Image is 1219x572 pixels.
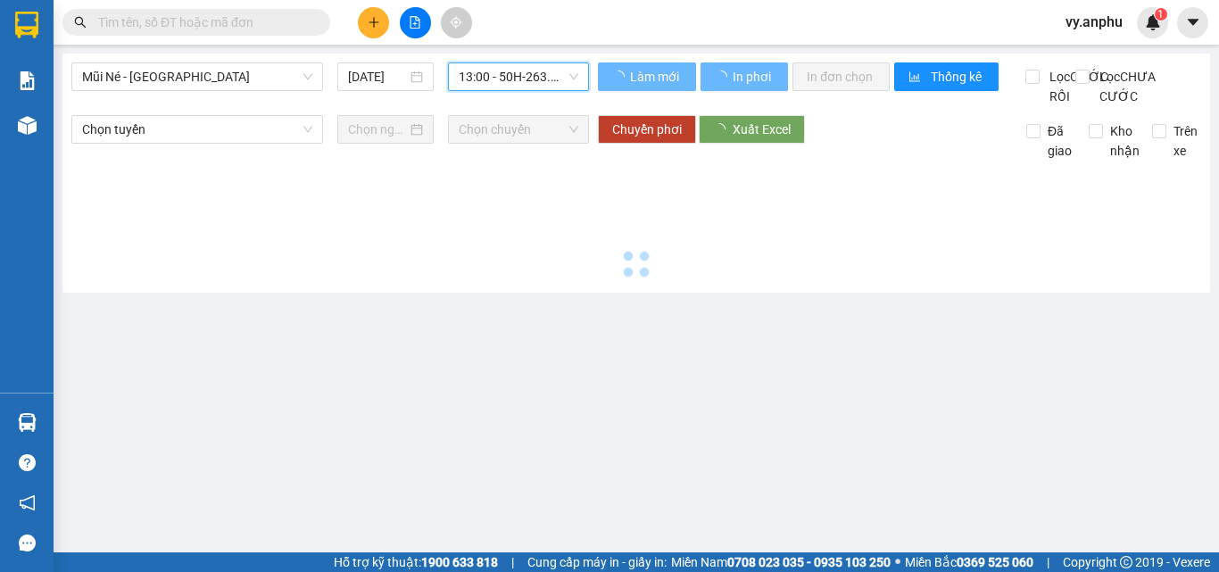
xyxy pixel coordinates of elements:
[459,63,578,90] span: 13:00 - 50H-263.95
[957,555,1033,569] strong: 0369 525 060
[1047,552,1049,572] span: |
[421,555,498,569] strong: 1900 633 818
[18,116,37,135] img: warehouse-icon
[1155,8,1167,21] sup: 1
[1166,121,1205,161] span: Trên xe
[1103,121,1147,161] span: Kho nhận
[792,62,890,91] button: In đơn chọn
[1041,121,1079,161] span: Đã giao
[1051,11,1137,33] span: vy.anphu
[358,7,389,38] button: plus
[19,535,36,551] span: message
[727,555,891,569] strong: 0708 023 035 - 0935 103 250
[527,552,667,572] span: Cung cấp máy in - giấy in:
[715,70,730,83] span: loading
[905,552,1033,572] span: Miền Bắc
[18,413,37,432] img: warehouse-icon
[612,70,627,83] span: loading
[598,115,696,144] button: Chuyển phơi
[908,70,924,85] span: bar-chart
[598,62,696,91] button: Làm mới
[733,120,791,139] span: Xuất Excel
[511,552,514,572] span: |
[19,494,36,511] span: notification
[1120,556,1132,568] span: copyright
[713,123,733,136] span: loading
[895,559,900,566] span: ⚪️
[98,12,309,32] input: Tìm tên, số ĐT hoặc mã đơn
[82,116,312,143] span: Chọn tuyến
[441,7,472,38] button: aim
[348,67,407,87] input: 11/09/2025
[409,16,421,29] span: file-add
[19,454,36,471] span: question-circle
[15,12,38,38] img: logo-vxr
[18,71,37,90] img: solution-icon
[334,552,498,572] span: Hỗ trợ kỹ thuật:
[931,67,984,87] span: Thống kê
[348,120,407,139] input: Chọn ngày
[450,16,462,29] span: aim
[630,67,682,87] span: Làm mới
[733,67,774,87] span: In phơi
[82,63,312,90] span: Mũi Né - Đà Lạt
[1092,67,1158,106] span: Lọc CHƯA CƯỚC
[671,552,891,572] span: Miền Nam
[74,16,87,29] span: search
[368,16,380,29] span: plus
[1157,8,1164,21] span: 1
[1042,67,1111,106] span: Lọc CƯỚC RỒI
[1185,14,1201,30] span: caret-down
[701,62,788,91] button: In phơi
[459,116,578,143] span: Chọn chuyến
[1177,7,1208,38] button: caret-down
[1145,14,1161,30] img: icon-new-feature
[894,62,999,91] button: bar-chartThống kê
[400,7,431,38] button: file-add
[699,115,805,144] button: Xuất Excel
